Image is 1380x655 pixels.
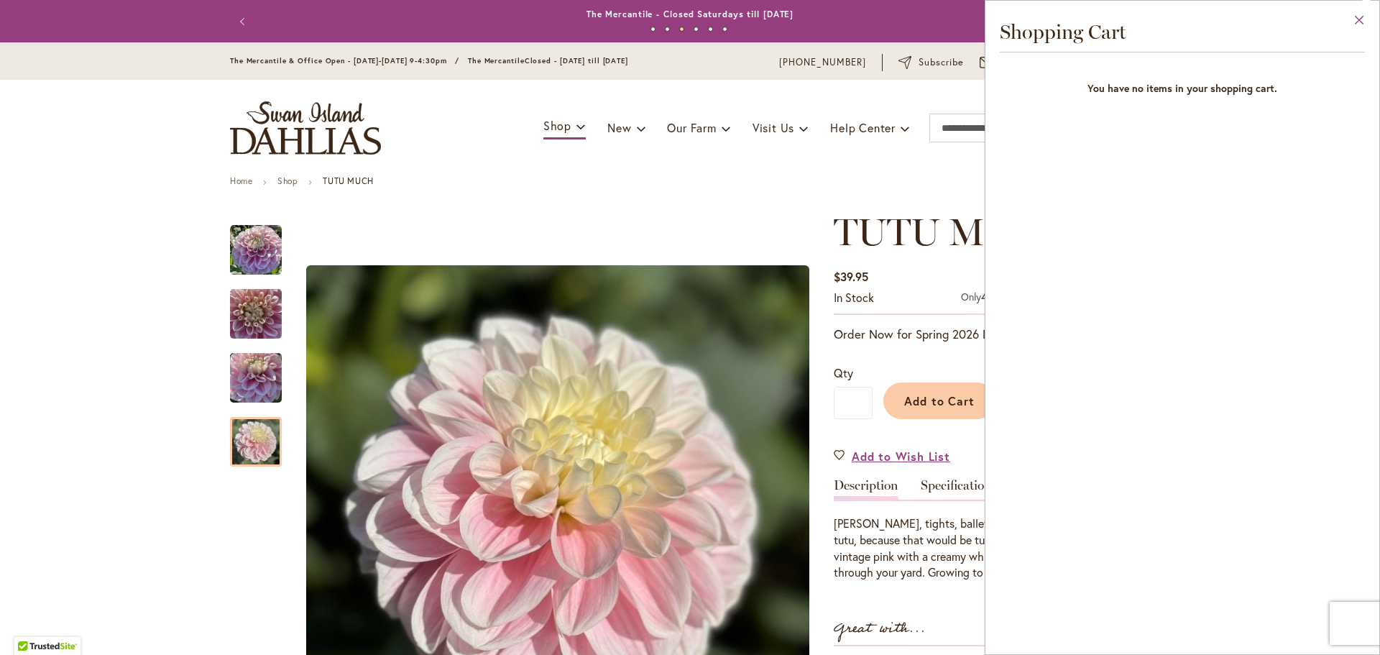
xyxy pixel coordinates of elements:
span: Add to Cart [904,393,975,408]
span: Subscribe [919,55,964,70]
span: Closed - [DATE] till [DATE] [525,56,628,65]
button: 5 of 6 [708,27,713,32]
span: New [607,120,631,135]
span: $39.95 [834,269,868,284]
button: Previous [230,7,259,36]
div: TUTU MUCH [230,403,282,467]
a: Shop [277,175,298,186]
button: 3 of 6 [679,27,684,32]
strong: Great with... [834,617,926,641]
strong: You have no items in your shopping cart. [1000,60,1365,110]
div: Only 48 left [961,290,1007,306]
a: Home [230,175,252,186]
span: Visit Us [753,120,794,135]
div: TUTU MUCH [230,339,296,403]
button: 1 of 6 [650,27,655,32]
a: The Mercantile - Closed Saturdays till [DATE] [586,9,794,19]
span: Shopping Cart [1000,19,1126,44]
div: TUTU MUCH [230,275,296,339]
div: Tutu Much [230,211,296,275]
p: [PERSON_NAME], tights, ballet slippers, and don’t forget that tutu, because that would be tutu mu... [834,516,1150,581]
p: Order Now for Spring 2026 Delivery [834,326,1150,343]
a: Description [834,479,898,500]
span: Qty [834,365,853,380]
a: Specifications [921,479,997,500]
button: 6 of 6 [722,27,727,32]
iframe: Launch Accessibility Center [11,604,51,644]
strong: 48 [981,290,993,303]
img: TUTU MUCH [230,344,282,413]
span: TUTU MUCH [834,209,1069,255]
a: Add to Wish List [834,448,950,464]
button: 4 of 6 [694,27,699,32]
img: Tutu Much [230,224,282,276]
a: Subscribe [898,55,964,70]
img: TUTU MUCH [230,280,282,349]
div: Availability [834,290,874,306]
button: Add to Cart [883,383,995,419]
span: In stock [834,290,874,305]
strong: TUTU MUCH [323,175,373,186]
a: [PHONE_NUMBER] [779,55,866,70]
span: Shop [543,118,571,133]
span: Our Farm [667,120,716,135]
a: Email Us [980,55,1043,70]
a: store logo [230,101,381,155]
span: Help Center [830,120,896,135]
div: Detailed Product Info [834,479,1150,581]
span: The Mercantile & Office Open - [DATE]-[DATE] 9-4:30pm / The Mercantile [230,56,525,65]
button: 2 of 6 [665,27,670,32]
span: Add to Wish List [852,448,950,464]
